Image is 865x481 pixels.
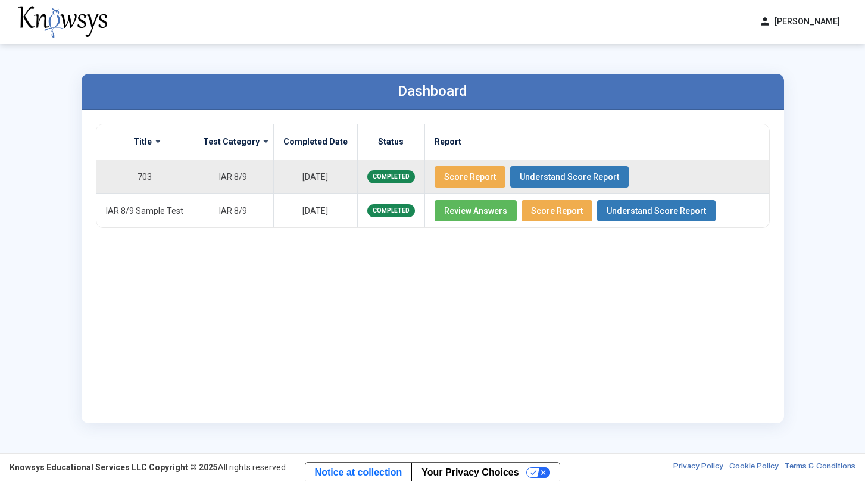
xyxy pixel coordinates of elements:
[444,206,507,215] span: Review Answers
[273,160,357,193] td: [DATE]
[398,83,467,99] label: Dashboard
[531,206,583,215] span: Score Report
[367,204,415,217] span: COMPLETED
[273,193,357,227] td: [DATE]
[96,160,193,193] td: 703
[283,136,348,147] label: Completed Date
[193,193,273,227] td: IAR 8/9
[752,12,847,32] button: person[PERSON_NAME]
[96,193,193,227] td: IAR 8/9 Sample Test
[367,170,415,183] span: COMPLETED
[10,461,288,473] div: All rights reserved.
[520,172,619,182] span: Understand Score Report
[203,136,260,147] label: Test Category
[10,463,218,472] strong: Knowsys Educational Services LLC Copyright © 2025
[673,461,723,473] a: Privacy Policy
[759,15,771,28] span: person
[729,461,779,473] a: Cookie Policy
[424,124,769,160] th: Report
[18,6,107,38] img: knowsys-logo.png
[444,172,496,182] span: Score Report
[133,136,152,147] label: Title
[597,200,716,221] button: Understand Score Report
[522,200,592,221] button: Score Report
[607,206,706,215] span: Understand Score Report
[357,124,424,160] th: Status
[193,160,273,193] td: IAR 8/9
[435,166,505,188] button: Score Report
[435,200,517,221] button: Review Answers
[785,461,855,473] a: Terms & Conditions
[510,166,629,188] button: Understand Score Report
